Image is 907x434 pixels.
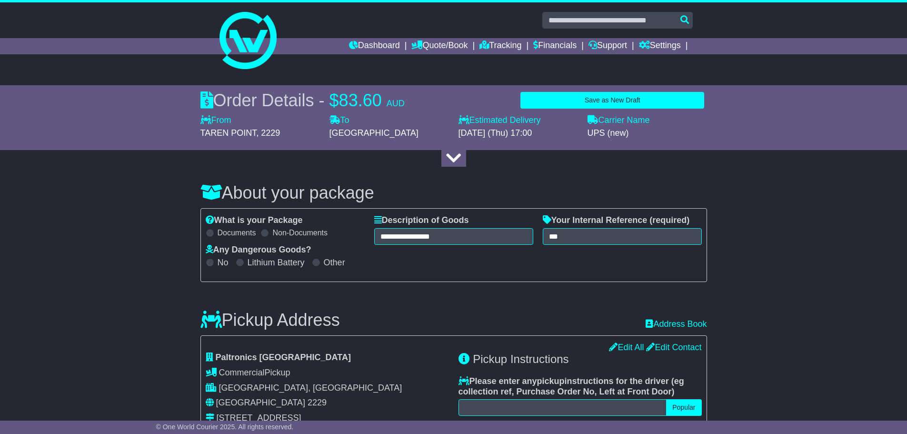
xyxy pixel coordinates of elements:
[218,228,256,237] label: Documents
[374,215,469,226] label: Description of Goods
[458,376,684,396] span: eg collection ref, Purchase Order No, Left at Front Door
[219,383,402,393] span: [GEOGRAPHIC_DATA], [GEOGRAPHIC_DATA]
[458,128,578,139] div: [DATE] (Thu) 17:00
[217,413,301,424] div: [STREET_ADDRESS]
[248,258,305,268] label: Lithium Battery
[666,399,701,416] button: Popular
[200,90,405,111] div: Order Details -
[458,376,702,397] label: Please enter any instructions for the driver ( )
[200,115,231,126] label: From
[308,398,327,407] span: 2229
[219,368,265,377] span: Commercial
[206,368,449,378] div: Pickup
[537,376,565,386] span: pickup
[256,128,280,138] span: , 2229
[646,343,701,352] a: Edit Contact
[520,92,704,109] button: Save as New Draft
[218,258,229,268] label: No
[206,215,303,226] label: What is your Package
[543,215,690,226] label: Your Internal Reference (required)
[324,258,345,268] label: Other
[339,91,382,110] span: 83.60
[533,38,577,54] a: Financials
[411,38,468,54] a: Quote/Book
[458,115,578,126] label: Estimated Delivery
[272,228,328,237] label: Non-Documents
[200,311,340,330] h3: Pickup Address
[473,353,568,365] span: Pickup Instructions
[479,38,521,54] a: Tracking
[639,38,681,54] a: Settings
[200,183,707,202] h3: About your package
[206,245,311,255] label: Any Dangerous Goods?
[329,91,339,110] span: $
[588,38,627,54] a: Support
[387,99,405,108] span: AUD
[329,115,349,126] label: To
[609,343,644,352] a: Edit All
[588,128,707,139] div: UPS (new)
[588,115,650,126] label: Carrier Name
[646,319,707,330] a: Address Book
[329,128,419,138] span: [GEOGRAPHIC_DATA]
[216,398,305,407] span: [GEOGRAPHIC_DATA]
[156,423,294,431] span: © One World Courier 2025. All rights reserved.
[216,353,351,362] span: Paltronics [GEOGRAPHIC_DATA]
[200,128,257,138] span: TAREN POINT
[349,38,400,54] a: Dashboard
